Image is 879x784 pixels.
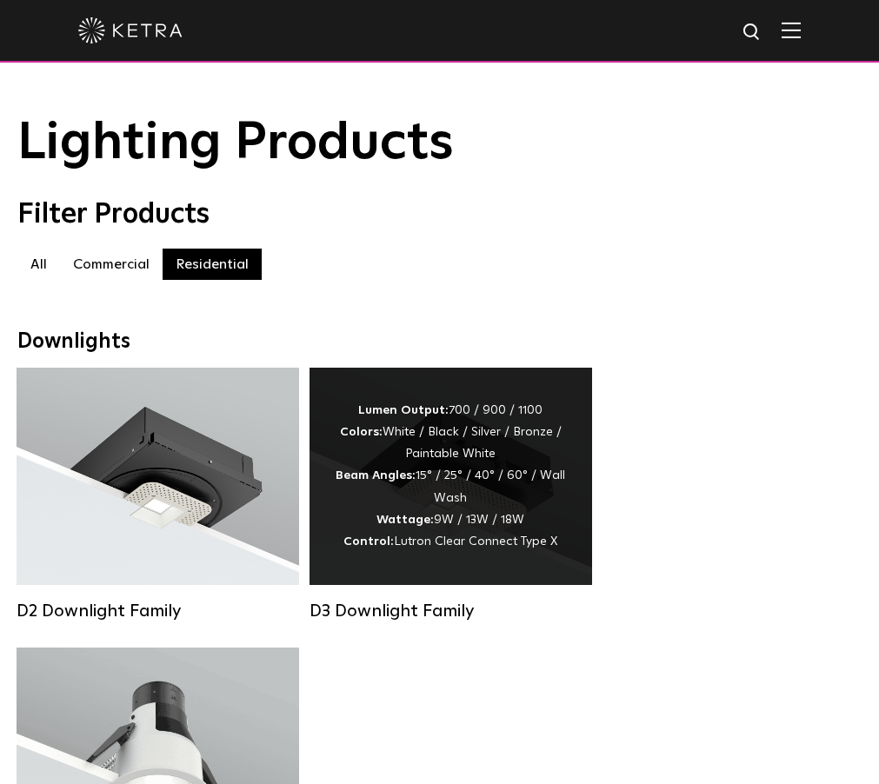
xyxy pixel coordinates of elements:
img: Hamburger%20Nav.svg [782,22,801,38]
label: Residential [163,249,262,280]
label: Commercial [60,249,163,280]
div: Filter Products [17,198,862,231]
div: 700 / 900 / 1100 White / Black / Silver / Bronze / Paintable White 15° / 25° / 40° / 60° / Wall W... [336,400,566,553]
strong: Control: [343,535,394,548]
span: Lutron Clear Connect Type X [394,535,557,548]
strong: Lumen Output: [358,404,449,416]
a: D2 Downlight Family Lumen Output:1200Colors:White / Black / Gloss Black / Silver / Bronze / Silve... [17,368,299,621]
a: D3 Downlight Family Lumen Output:700 / 900 / 1100Colors:White / Black / Silver / Bronze / Paintab... [310,368,592,621]
strong: Colors: [340,426,383,438]
div: Downlights [17,329,862,355]
div: D3 Downlight Family [310,601,592,621]
label: All [17,249,60,280]
div: D2 Downlight Family [17,601,299,621]
span: Lighting Products [17,117,454,169]
strong: Wattage: [376,514,434,526]
strong: Beam Angles: [336,469,416,482]
img: search icon [742,22,763,43]
img: ketra-logo-2019-white [78,17,183,43]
